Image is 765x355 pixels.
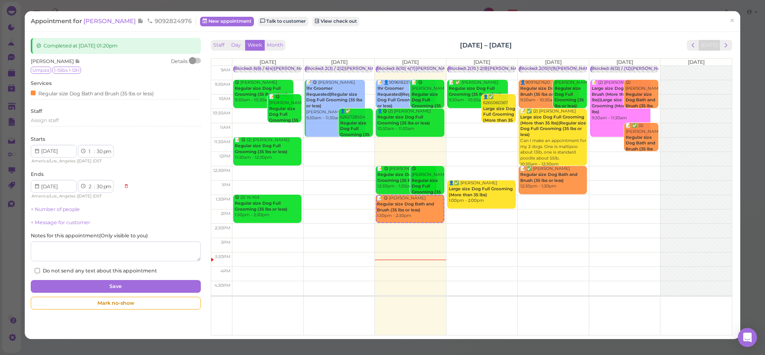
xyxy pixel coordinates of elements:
[147,17,192,25] span: 9092824976
[377,195,443,219] div: 📝 😋 [PERSON_NAME] 1:30pm - 2:30pm
[474,59,490,65] span: [DATE]
[306,86,362,108] b: 1hr Groomer Requested|Regular size Dog Full Grooming (35 lbs or less)
[31,67,51,74] span: Umpaa
[448,66,596,72] div: Blocked: 2(10 ) 2(9)[PERSON_NAME] [PERSON_NAME] • appointment
[220,125,230,130] span: 11am
[31,232,148,239] label: Notes for this appointment ( Only visible to you )
[220,268,230,274] span: 4pm
[31,136,45,143] label: Starts
[377,86,433,108] b: 1hr Groomer Requested|Regular size Dog Full Grooming (35 lbs or less)
[83,17,137,25] span: [PERSON_NAME]
[31,58,75,64] span: [PERSON_NAME]
[216,197,230,202] span: 1:30pm
[520,108,587,167] div: 📝 ✅ (2) [PERSON_NAME] Can I make an appointment for my 2 dogs. One is maltipoo about 13lb, one is...
[402,59,419,65] span: [DATE]
[460,41,512,50] h2: [DATE] – [DATE]
[221,240,230,245] span: 3pm
[554,80,587,121] div: [PERSON_NAME] 9:30am - 10:30am
[520,172,577,183] b: Regular size Dog Bath and Brush (35 lbs or less)
[312,17,359,26] a: View check out
[52,67,81,74] span: 1-15lbs 1-12H
[377,201,434,213] b: Regular size Dog Bath and Brush (35 lbs or less)
[377,172,430,183] b: Regular size Dog Full Grooming (35 lbs or less)
[626,135,656,169] b: Regular size Dog Bath and Brush (35 lbs or less)|Teeth Brushing|Face Trim
[412,92,441,114] b: Regular size Dog Full Grooming (35 lbs or less)
[699,40,720,51] button: [DATE]
[214,283,230,288] span: 4:30pm
[520,66,664,72] div: Blocked: 2(10)1(9)[PERSON_NAME],[PERSON_NAME] • appointment
[213,110,230,116] span: 10:30am
[269,94,302,164] div: 📝 😋 [PERSON_NAME] mini schnauzer , bad for grooming puppy 10:00am - 11:00am
[31,38,200,54] div: Completed at [DATE] 01:20pm
[31,171,44,178] label: Ends
[258,17,308,26] a: Talk to customer
[234,80,293,103] div: 😋 [PERSON_NAME] 9:30am - 10:30am
[449,186,513,197] b: Large size Dog Full Grooming (More than 35 lbs)
[35,267,157,274] label: Do not send any text about this appointment
[234,137,301,161] div: 📝 😋 (2) [PERSON_NAME] 11:30am - 12:30pm
[592,86,644,114] b: Large size Dog Bath and Brush (More than 35 lbs)|Large size Dog Full Grooming (More than 35 lbs)
[31,89,154,97] div: Regular size Dog Bath and Brush (35 lbs or less)
[725,12,739,30] a: ×
[625,80,658,127] div: (2) [PERSON_NAME] 9:30am - 10:30am
[234,195,301,218] div: 😋 (2) Ye Kid 1:30pm - 2:30pm
[31,193,120,200] div: | |
[219,96,230,101] span: 10am
[31,297,200,310] div: Mark no-show
[137,17,145,25] span: Note
[94,158,102,164] span: DST
[720,40,732,51] button: next
[738,328,757,347] div: Open Intercom Messenger
[78,193,91,199] span: [DATE]
[377,80,436,127] div: 📝 👤9096182372 yorkie [PERSON_NAME] 9:30am - 10:30am
[219,154,230,159] span: 12pm
[31,158,120,165] div: | |
[591,80,650,121] div: 📝 (2) [PERSON_NAME] 9:30am - 11:30am
[32,158,75,164] span: America/Los_Angeles
[260,59,276,65] span: [DATE]
[688,59,705,65] span: [DATE]
[31,219,90,225] a: + Message for customer
[226,40,246,51] button: Day
[235,86,287,97] b: Regular size Dog Full Grooming (35 lbs or less)
[31,80,52,87] label: Services
[306,80,365,121] div: 📝 😋 [PERSON_NAME] [PERSON_NAME] 9:30am - 11:30am
[520,166,587,189] div: 📝 ✅ [PERSON_NAME] 12:30pm - 1:30pm
[520,86,577,97] b: Regular size Dog Bath and Brush (35 lbs or less)
[377,114,430,126] b: Regular size Dog Full Grooming (35 lbs or less)
[340,108,373,156] div: 👤✅ 6262728504 10:30am - 11:30am
[449,86,501,97] b: Regular size Dog Full Grooming (35 lbs or less)
[31,206,80,212] a: + Number of people
[75,58,80,64] span: Note
[245,40,265,51] button: Week
[729,15,735,26] span: ×
[31,17,196,25] div: Appointment for
[520,114,586,137] b: Large size Dog Full Grooming (More than 35 lbs)|Regular size Dog Full Grooming (35 lbs or less)
[687,40,699,51] button: prev
[331,59,348,65] span: [DATE]
[591,66,700,72] div: Blocked: 6(12) / (12)[PERSON_NAME] • appointment
[94,193,102,199] span: DST
[221,211,230,216] span: 2pm
[448,180,515,204] div: 👤✅ [PERSON_NAME] 1:00pm - 2:00pm
[31,108,42,115] label: Staff
[269,106,298,129] b: Regular size Dog Full Grooming (35 lbs or less)
[555,86,584,108] b: Regular size Dog Full Grooming (35 lbs or less)
[483,106,515,129] b: Large size Dog Full Grooming (More than 35 lbs)
[221,67,230,73] span: 9am
[83,17,145,25] a: [PERSON_NAME]
[235,201,287,212] b: Regular size Dog Full Grooming (35 lbs or less)
[211,40,227,51] button: Staff
[78,158,91,164] span: [DATE]
[340,120,369,143] b: Regular size Dog Full Grooming (35 lbs or less)
[626,92,655,114] b: Regular size Dog Bath and Brush (35 lbs or less)
[448,80,507,103] div: 📝 ✅ [PERSON_NAME] 9:30am - 10:30am
[234,66,343,72] div: Blocked: 6(6) / 6(4)[PERSON_NAME] • appointment
[35,268,40,273] input: Do not send any text about this appointment
[377,166,436,189] div: 📝 😋 [PERSON_NAME] 12:30pm - 1:30pm
[377,66,485,72] div: Blocked: 6(10) 4(7)[PERSON_NAME] • appointment
[483,94,516,141] div: 👤✅ 6265060367 10:00am - 11:00am
[616,59,633,65] span: [DATE]
[264,40,285,51] button: Month
[215,225,230,231] span: 2:30pm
